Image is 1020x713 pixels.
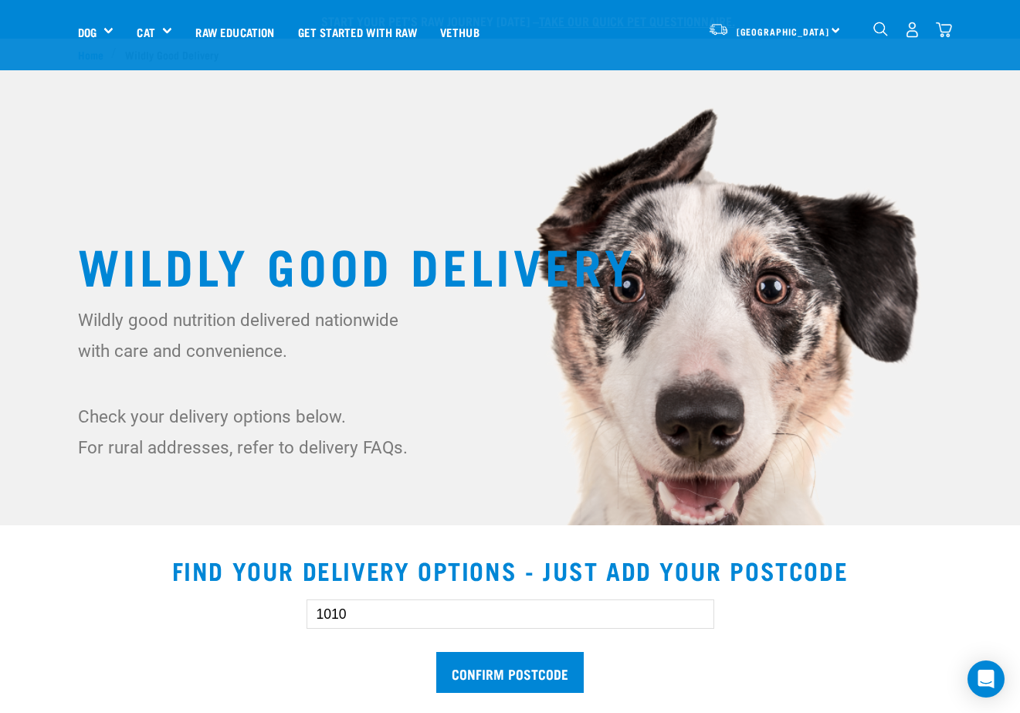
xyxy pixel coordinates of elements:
[184,1,286,63] a: Raw Education
[904,22,920,38] img: user.png
[936,22,952,38] img: home-icon@2x.png
[436,652,584,693] input: Confirm postcode
[967,660,1005,698] div: Open Intercom Messenger
[286,1,429,63] a: Get started with Raw
[307,599,714,629] input: Enter your postcode here...
[708,22,729,36] img: van-moving.png
[873,22,888,36] img: home-icon-1@2x.png
[737,29,830,34] span: [GEOGRAPHIC_DATA]
[78,236,943,292] h1: Wildly Good Delivery
[137,23,154,41] a: Cat
[78,401,424,463] p: Check your delivery options below. For rural addresses, refer to delivery FAQs.
[19,556,1001,584] h2: Find your delivery options - just add your postcode
[78,23,97,41] a: Dog
[429,1,491,63] a: Vethub
[78,304,424,366] p: Wildly good nutrition delivered nationwide with care and convenience.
